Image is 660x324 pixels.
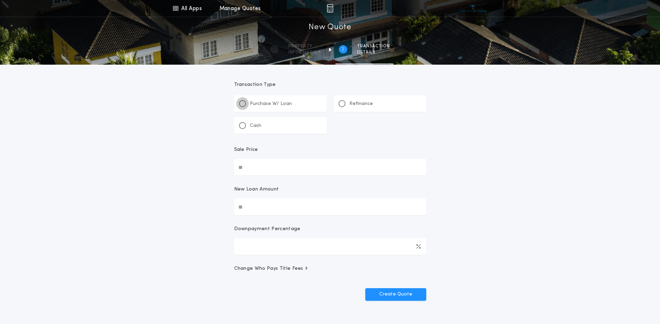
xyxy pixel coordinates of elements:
p: Cash [250,122,261,129]
p: Purchase W/ Loan [250,100,292,107]
button: Change Who Pays Title Fees [234,265,426,272]
p: Sale Price [234,146,258,153]
h1: New Quote [309,22,351,33]
p: New Loan Amount [234,186,279,193]
span: Change Who Pays Title Fees [234,265,309,272]
img: img [327,4,333,13]
p: Downpayment Percentage [234,226,301,233]
span: Property [288,43,321,49]
input: New Loan Amount [234,199,426,215]
img: vs-icon [460,5,486,12]
span: Transaction [357,43,390,49]
input: Sale Price [234,159,426,176]
button: Create Quote [365,288,426,301]
span: information [288,50,321,55]
span: details [357,50,390,55]
p: Refinance [349,100,373,107]
input: Downpayment Percentage [234,238,426,255]
p: Transaction Type [234,81,426,88]
h2: 2 [342,47,344,52]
